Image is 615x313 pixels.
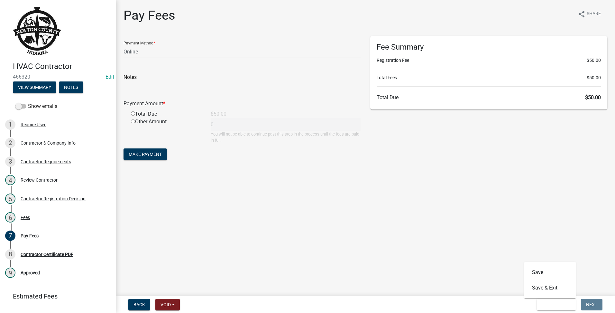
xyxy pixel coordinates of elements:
[126,110,206,118] div: Total Due
[21,178,58,182] div: Review Contractor
[21,270,40,275] div: Approved
[21,215,30,220] div: Fees
[587,74,601,81] span: $50.00
[542,302,567,307] span: Save & Exit
[133,302,145,307] span: Back
[21,196,86,201] div: Contractor Registration Decision
[128,299,150,310] button: Back
[21,233,39,238] div: Pay Fees
[377,57,601,64] li: Registration Fee
[5,138,15,148] div: 2
[524,280,576,296] button: Save & Exit
[585,94,601,100] span: $50.00
[377,74,601,81] li: Total Fees
[524,262,576,298] div: Save & Exit
[155,299,180,310] button: Void
[587,10,601,18] span: Share
[21,122,46,127] div: Require User
[13,74,103,80] span: 466320
[5,175,15,185] div: 4
[59,81,83,93] button: Notes
[106,74,114,80] wm-modal-confirm: Edit Application Number
[587,57,601,64] span: $50.00
[5,290,106,303] a: Estimated Fees
[5,212,15,223] div: 6
[5,268,15,278] div: 9
[15,102,57,110] label: Show emails
[21,159,71,164] div: Contractor Requirements
[119,100,365,108] div: Payment Amount
[59,85,83,90] wm-modal-confirm: Notes
[377,43,601,52] h6: Fee Summary
[21,141,76,145] div: Contractor & Company Info
[5,194,15,204] div: 5
[377,94,601,100] h6: Total Due
[5,231,15,241] div: 7
[124,148,167,160] button: Make Payment
[106,74,114,80] a: Edit
[13,7,61,55] img: Newton County, Indiana
[5,119,15,130] div: 1
[524,265,576,280] button: Save
[5,249,15,260] div: 8
[21,252,73,257] div: Contractor Certificate PDF
[586,302,597,307] span: Next
[13,85,56,90] wm-modal-confirm: Summary
[5,156,15,167] div: 3
[581,299,602,310] button: Next
[537,299,576,310] button: Save & Exit
[124,8,175,23] h1: Pay Fees
[126,118,206,143] div: Other Amount
[578,10,585,18] i: share
[161,302,171,307] span: Void
[13,81,56,93] button: View Summary
[573,8,606,20] button: shareShare
[13,62,111,71] h4: HVAC Contractor
[129,152,162,157] span: Make Payment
